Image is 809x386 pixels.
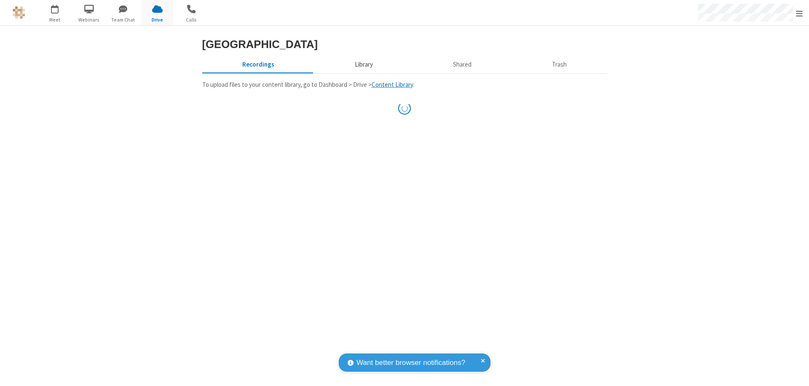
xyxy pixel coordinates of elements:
span: Drive [142,16,173,24]
span: Meet [39,16,71,24]
a: Content Library [372,80,413,88]
button: Content library [314,56,413,72]
span: Team Chat [107,16,139,24]
span: Calls [176,16,207,24]
img: QA Selenium DO NOT DELETE OR CHANGE [13,6,25,19]
h3: [GEOGRAPHIC_DATA] [202,38,607,50]
p: To upload files to your content library, go to Dashboard > Drive > . [202,80,607,90]
button: Trash [512,56,607,72]
iframe: Chat [788,364,803,380]
span: Want better browser notifications? [356,357,465,368]
button: Shared during meetings [413,56,512,72]
button: Recorded meetings [202,56,315,72]
span: Webinars [73,16,105,24]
